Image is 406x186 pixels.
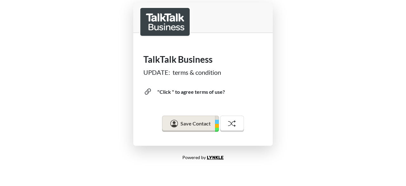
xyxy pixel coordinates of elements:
a: "Click " to agree terms of use? [143,82,268,102]
small: Powered by [182,155,224,160]
a: Lynkle [207,155,224,160]
button: Save Contact [162,116,219,132]
img: logo [140,8,190,36]
div: UPDATE: terms & condition [143,67,263,77]
span: Save Contact [180,120,211,126]
div: "Click " to agree terms of use? [157,88,225,96]
h1: TalkTalk Business [143,54,263,65]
